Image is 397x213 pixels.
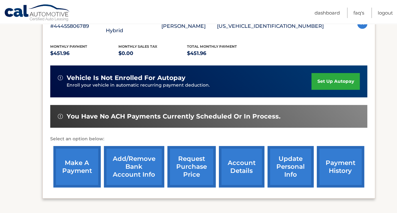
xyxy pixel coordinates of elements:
[50,44,87,49] span: Monthly Payment
[50,49,119,58] p: $451.96
[118,44,157,49] span: Monthly sales Tax
[58,114,63,119] img: alert-white.svg
[353,8,364,18] a: FAQ's
[311,73,359,90] a: set up autopay
[217,22,324,31] p: [US_VEHICLE_IDENTIFICATION_NUMBER]
[167,146,216,187] a: request purchase price
[118,49,187,58] p: $0.00
[67,74,185,82] span: vehicle is not enrolled for autopay
[378,8,393,18] a: Logout
[315,8,340,18] a: Dashboard
[50,22,106,31] p: #44455806789
[58,75,63,80] img: alert-white.svg
[268,146,314,187] a: update personal info
[106,17,161,35] p: 2025 Honda CR-V Hybrid
[67,113,280,120] span: You have no ACH payments currently scheduled or in process.
[53,146,101,187] a: make a payment
[4,4,70,22] a: Cal Automotive
[187,49,256,58] p: $451.96
[161,22,217,31] p: [PERSON_NAME]
[67,82,312,89] p: Enroll your vehicle in automatic recurring payment deduction.
[187,44,237,49] span: Total Monthly Payment
[104,146,164,187] a: Add/Remove bank account info
[219,146,264,187] a: account details
[317,146,364,187] a: payment history
[50,135,367,143] p: Select an option below:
